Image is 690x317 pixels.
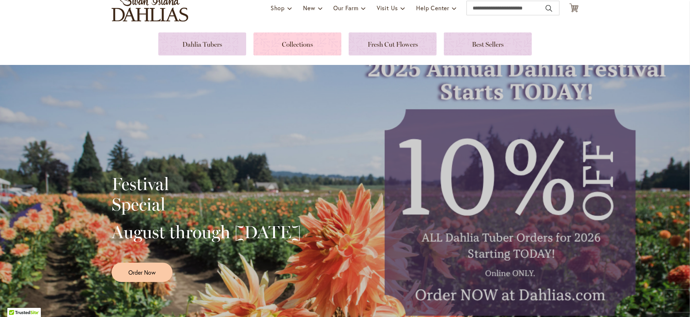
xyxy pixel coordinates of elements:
span: Our Farm [333,4,358,12]
span: Order Now [128,268,156,277]
a: Order Now [112,263,172,282]
span: New [303,4,315,12]
h2: Festival Special [112,174,301,214]
h2: August through [DATE] [112,222,301,242]
span: Visit Us [377,4,398,12]
span: Shop [271,4,285,12]
span: Help Center [416,4,449,12]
